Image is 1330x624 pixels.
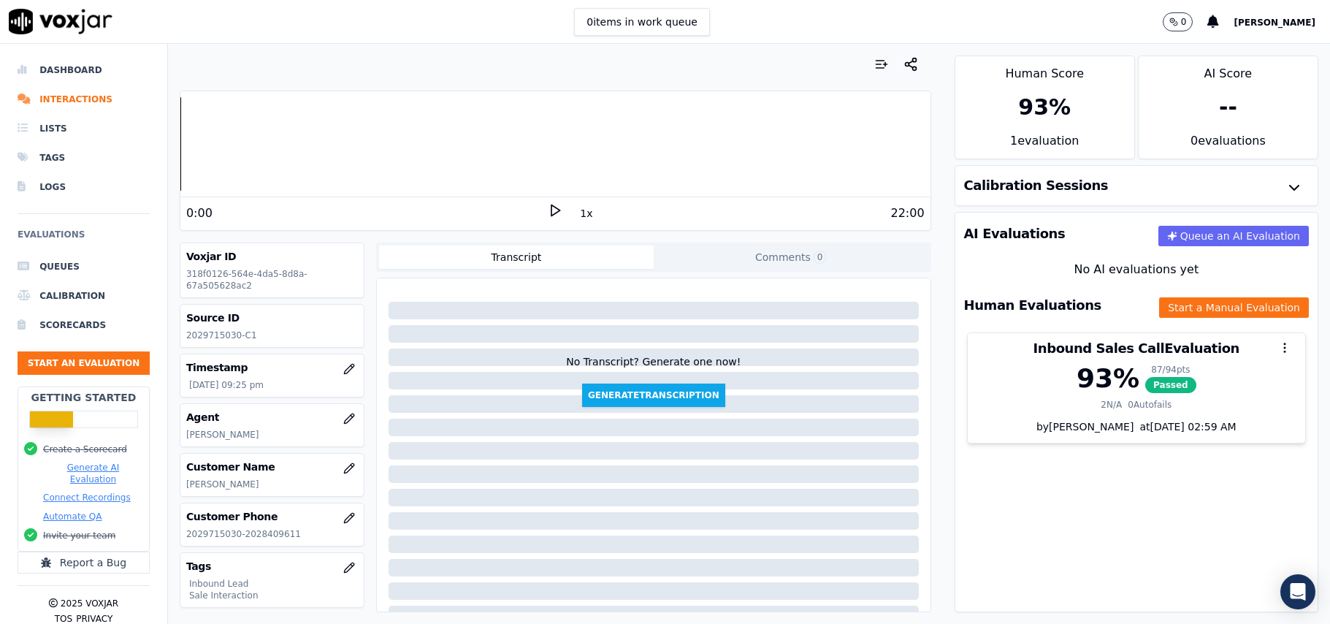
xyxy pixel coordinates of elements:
a: Dashboard [18,56,150,85]
button: 1x [577,203,595,224]
p: 2029715030-C1 [186,330,358,341]
button: Start a Manual Evaluation [1159,297,1309,318]
button: Invite your team [43,530,115,541]
button: Queue an AI Evaluation [1158,226,1309,246]
div: 93 % [1018,94,1071,121]
h3: AI Evaluations [964,227,1066,240]
div: by [PERSON_NAME] [968,419,1305,443]
div: -- [1219,94,1237,121]
button: Start an Evaluation [18,351,150,375]
h3: Agent [186,410,358,425]
div: No AI evaluations yet [967,261,1306,278]
h3: Calibration Sessions [964,179,1109,192]
div: 87 / 94 pts [1145,364,1196,376]
div: Human Score [955,56,1134,83]
a: Tags [18,143,150,172]
span: Passed [1145,377,1196,393]
div: 0:00 [186,205,213,222]
div: No Transcript? Generate one now! [566,354,741,384]
div: Open Intercom Messenger [1280,574,1315,609]
a: Lists [18,114,150,143]
div: 2 N/A [1101,399,1122,411]
p: 2029715030-2028409611 [186,528,358,540]
h3: Source ID [186,311,358,325]
p: 2025 Voxjar [61,598,118,609]
a: Scorecards [18,311,150,340]
button: [PERSON_NAME] [1234,13,1330,31]
h3: Voxjar ID [186,249,358,264]
button: Comments [654,246,928,269]
p: 318f0126-564e-4da5-8d8a-67a505628ac2 [186,268,358,292]
img: voxjar logo [9,9,112,34]
p: [PERSON_NAME] [186,479,358,490]
div: 1 evaluation [955,132,1134,159]
p: [DATE] 09:25 pm [189,379,358,391]
div: at [DATE] 02:59 AM [1134,419,1236,434]
button: Create a Scorecard [43,444,127,455]
button: 0items in work queue [574,8,710,36]
p: 0 [1181,16,1187,28]
button: Transcript [379,246,654,269]
h3: Customer Phone [186,509,358,524]
span: [PERSON_NAME] [1234,18,1315,28]
h3: Human Evaluations [964,299,1101,312]
h3: Tags [186,559,358,574]
div: 0 Autofails [1128,399,1172,411]
div: 93 % [1077,364,1139,393]
a: Interactions [18,85,150,114]
h6: Evaluations [18,226,150,252]
button: Report a Bug [18,552,150,574]
div: 22:00 [890,205,924,222]
p: Sale Interaction [189,590,358,601]
p: [PERSON_NAME] [186,429,358,441]
div: 0 evaluation s [1139,132,1318,159]
button: 0 [1163,12,1193,31]
h2: Getting Started [31,390,136,405]
a: Logs [18,172,150,202]
a: Calibration [18,281,150,311]
button: Connect Recordings [43,492,131,503]
h3: Customer Name [186,460,358,474]
a: Queues [18,252,150,281]
div: AI Score [1139,56,1318,83]
h3: Timestamp [186,360,358,375]
button: Generate AI Evaluation [43,462,143,485]
span: 0 [814,251,827,264]
button: GenerateTranscription [582,384,725,407]
button: 0 [1163,12,1208,31]
button: Automate QA [43,511,102,522]
p: Inbound Lead [189,578,358,590]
